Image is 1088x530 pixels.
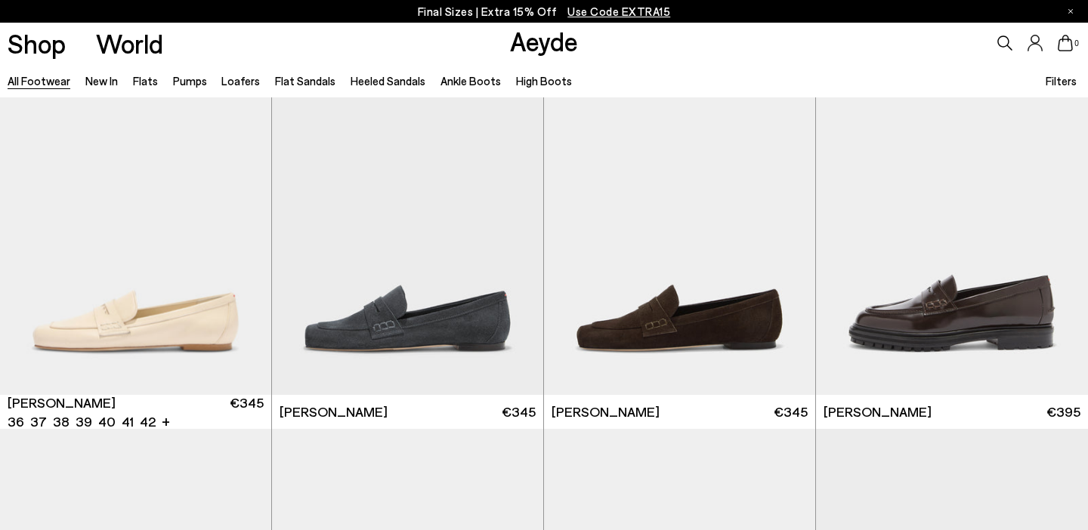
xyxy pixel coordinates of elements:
[76,412,92,431] li: 39
[552,402,660,421] span: [PERSON_NAME]
[272,54,543,395] img: Lana Suede Loafers
[8,74,70,88] a: All Footwear
[133,74,158,88] a: Flats
[544,395,815,429] a: [PERSON_NAME] €345
[8,412,151,431] ul: variant
[221,74,260,88] a: Loafers
[280,402,388,421] span: [PERSON_NAME]
[351,74,425,88] a: Heeled Sandals
[53,412,70,431] li: 38
[1058,35,1073,51] a: 0
[418,2,671,21] p: Final Sizes | Extra 15% Off
[567,5,670,18] span: Navigate to /collections/ss25-final-sizes
[510,25,578,57] a: Aeyde
[516,74,572,88] a: High Boots
[816,395,1088,429] a: [PERSON_NAME] €395
[502,402,536,421] span: €345
[544,54,815,395] img: Lana Suede Loafers
[8,412,24,431] li: 36
[30,412,47,431] li: 37
[122,412,134,431] li: 41
[275,74,335,88] a: Flat Sandals
[824,402,932,421] span: [PERSON_NAME]
[140,412,156,431] li: 42
[162,411,170,431] li: +
[1046,74,1077,88] span: Filters
[774,402,808,421] span: €345
[96,30,163,57] a: World
[8,393,116,412] span: [PERSON_NAME]
[1046,402,1080,421] span: €395
[98,412,116,431] li: 40
[1073,39,1080,48] span: 0
[440,74,501,88] a: Ankle Boots
[272,395,543,429] a: [PERSON_NAME] €345
[230,393,264,431] span: €345
[85,74,118,88] a: New In
[173,74,207,88] a: Pumps
[816,54,1088,395] img: Leon Loafers
[8,30,66,57] a: Shop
